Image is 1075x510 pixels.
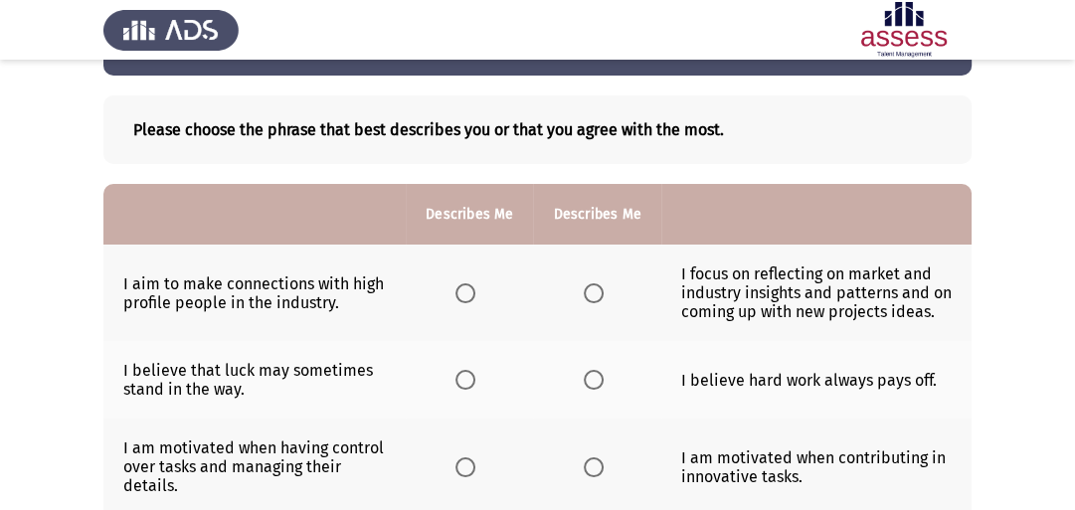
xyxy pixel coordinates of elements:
[406,184,533,245] th: Describes Me
[661,341,972,419] td: I believe hard work always pays off.
[455,282,483,301] mat-radio-group: Select an option
[584,370,612,389] mat-radio-group: Select an option
[661,245,972,341] td: I focus on reflecting on market and industry insights and patterns and on coming up with new proj...
[836,2,972,58] img: Assessment logo of Potentiality Assessment R2 (EN/AR)
[455,456,483,475] mat-radio-group: Select an option
[533,184,660,245] th: Describes Me
[455,370,483,389] mat-radio-group: Select an option
[103,245,406,341] td: I aim to make connections with high profile people in the industry.
[103,2,239,58] img: Assess Talent Management logo
[584,282,612,301] mat-radio-group: Select an option
[133,120,942,139] b: Please choose the phrase that best describes you or that you agree with the most.
[103,341,406,419] td: I believe that luck may sometimes stand in the way.
[584,456,612,475] mat-radio-group: Select an option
